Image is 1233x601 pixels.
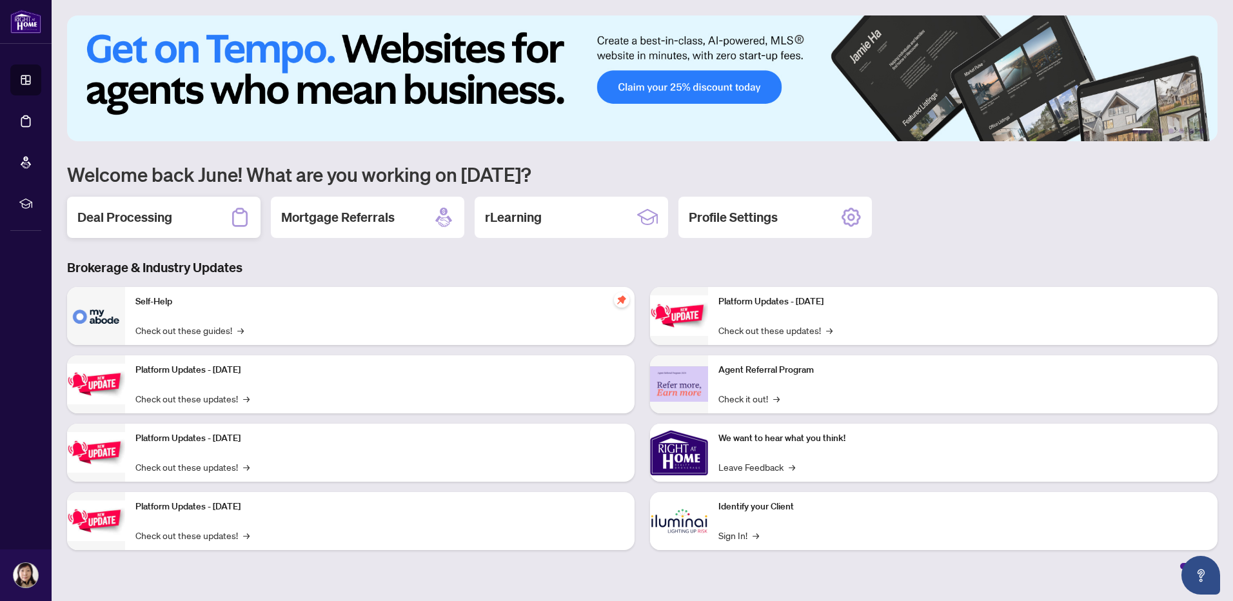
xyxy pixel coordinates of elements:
[237,323,244,337] span: →
[718,460,795,474] a: Leave Feedback→
[718,295,1207,309] p: Platform Updates - [DATE]
[1132,128,1153,133] button: 1
[77,208,172,226] h2: Deal Processing
[281,208,395,226] h2: Mortgage Referrals
[243,391,250,406] span: →
[718,323,833,337] a: Check out these updates!→
[718,391,780,406] a: Check it out!→
[614,292,629,308] span: pushpin
[135,295,624,309] p: Self-Help
[67,162,1218,186] h1: Welcome back June! What are you working on [DATE]?
[718,363,1207,377] p: Agent Referral Program
[67,15,1218,141] img: Slide 0
[14,563,38,587] img: Profile Icon
[135,460,250,474] a: Check out these updates!→
[753,528,759,542] span: →
[773,391,780,406] span: →
[67,287,125,345] img: Self-Help
[67,259,1218,277] h3: Brokerage & Industry Updates
[67,500,125,541] img: Platform Updates - July 8, 2025
[718,500,1207,514] p: Identify your Client
[1169,128,1174,133] button: 3
[1199,128,1205,133] button: 6
[826,323,833,337] span: →
[650,424,708,482] img: We want to hear what you think!
[650,295,708,336] img: Platform Updates - June 23, 2025
[718,528,759,542] a: Sign In!→
[718,431,1207,446] p: We want to hear what you think!
[243,528,250,542] span: →
[485,208,542,226] h2: rLearning
[243,460,250,474] span: →
[789,460,795,474] span: →
[135,391,250,406] a: Check out these updates!→
[135,500,624,514] p: Platform Updates - [DATE]
[650,492,708,550] img: Identify your Client
[689,208,778,226] h2: Profile Settings
[67,364,125,404] img: Platform Updates - September 16, 2025
[135,323,244,337] a: Check out these guides!→
[1158,128,1163,133] button: 2
[135,431,624,446] p: Platform Updates - [DATE]
[650,366,708,402] img: Agent Referral Program
[135,363,624,377] p: Platform Updates - [DATE]
[135,528,250,542] a: Check out these updates!→
[1179,128,1184,133] button: 4
[67,432,125,473] img: Platform Updates - July 21, 2025
[10,10,41,34] img: logo
[1189,128,1194,133] button: 5
[1181,556,1220,595] button: Open asap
